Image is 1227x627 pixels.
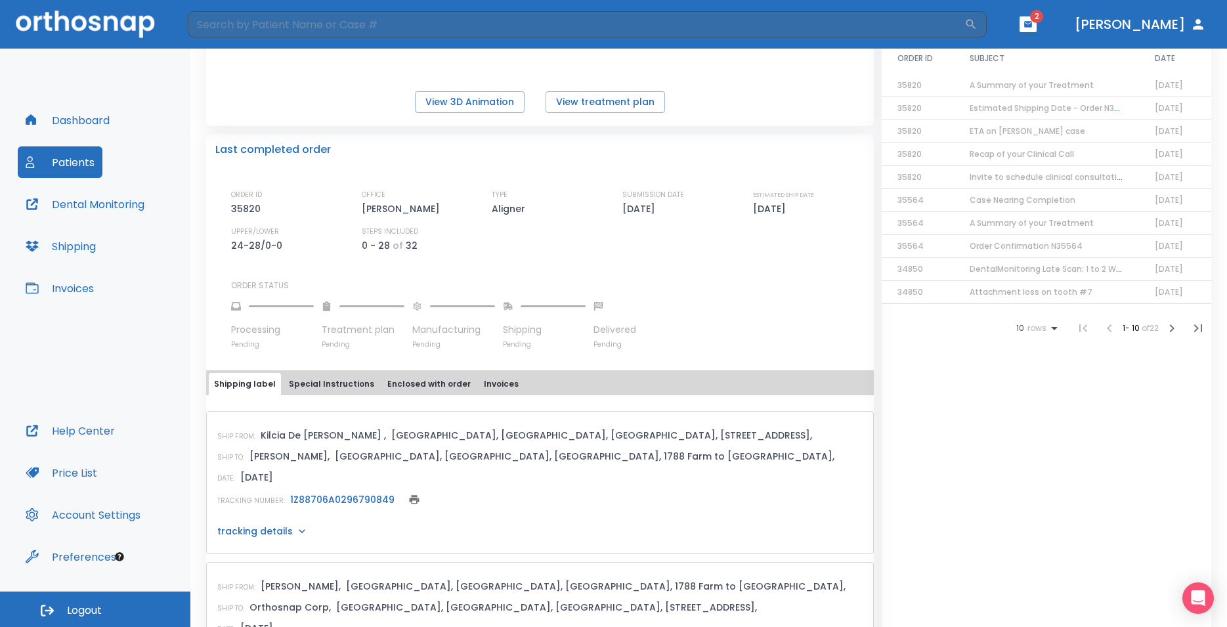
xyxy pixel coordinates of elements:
[261,578,341,594] p: [PERSON_NAME],
[1155,217,1183,228] span: [DATE]
[897,286,923,297] span: 34850
[897,53,933,64] span: ORDER ID
[479,373,524,395] button: Invoices
[970,53,1004,64] span: SUBJECT
[1142,322,1159,334] span: of 22
[897,148,922,160] span: 35820
[546,91,665,113] button: View treatment plan
[391,427,812,443] p: [GEOGRAPHIC_DATA], [GEOGRAPHIC_DATA], [GEOGRAPHIC_DATA], [STREET_ADDRESS],
[412,339,495,349] p: Pending
[231,339,314,349] p: Pending
[970,102,1134,114] span: Estimated Shipping Date - Order N35820
[897,217,924,228] span: 35564
[1155,79,1183,91] span: [DATE]
[897,102,922,114] span: 35820
[970,217,1094,228] span: A Summary of your Treatment
[593,339,636,349] p: Pending
[231,201,265,217] p: 35820
[231,226,279,238] p: UPPER/LOWER
[18,230,104,262] button: Shipping
[18,104,118,136] button: Dashboard
[240,469,273,485] p: [DATE]
[217,452,244,464] p: SHIP TO:
[215,142,331,158] p: Last completed order
[362,238,390,253] p: 0 - 28
[362,226,418,238] p: STEPS INCLUDED
[335,448,834,464] p: [GEOGRAPHIC_DATA], [GEOGRAPHIC_DATA], [GEOGRAPHIC_DATA], 1788 Farm to [GEOGRAPHIC_DATA],
[217,431,255,443] p: SHIP FROM:
[18,499,148,530] button: Account Settings
[231,189,262,201] p: ORDER ID
[412,323,495,337] p: Manufacturing
[249,448,330,464] p: [PERSON_NAME],
[897,125,922,137] span: 35820
[622,201,660,217] p: [DATE]
[217,525,293,538] p: tracking details
[897,263,923,274] span: 34850
[382,373,476,395] button: Enclosed with order
[18,188,152,220] button: Dental Monitoring
[1155,240,1183,251] span: [DATE]
[114,551,125,563] div: Tooltip anchor
[970,194,1075,205] span: Case Nearing Completion
[415,91,525,113] button: View 3D Animation
[1155,286,1183,297] span: [DATE]
[897,194,924,205] span: 35564
[970,148,1074,160] span: Recap of your Clinical Call
[322,323,404,337] p: Treatment plan
[503,339,586,349] p: Pending
[16,11,155,37] img: Orthosnap
[261,427,386,443] p: Kilcia De [PERSON_NAME] ,
[393,238,403,253] p: of
[284,373,379,395] button: Special Instructions
[209,373,871,395] div: tabs
[217,495,285,507] p: TRACKING NUMBER:
[753,189,814,201] p: ESTIMATED SHIP DATE
[18,457,105,488] button: Price List
[1155,125,1183,137] span: [DATE]
[322,339,404,349] p: Pending
[217,582,255,594] p: SHIP FROM:
[231,280,865,292] p: ORDER STATUS
[1155,53,1175,64] span: DATE
[188,11,964,37] input: Search by Patient Name or Case #
[492,201,530,217] p: Aligner
[362,201,444,217] p: [PERSON_NAME]
[209,373,281,395] button: Shipping label
[336,599,757,615] p: [GEOGRAPHIC_DATA], [GEOGRAPHIC_DATA], [GEOGRAPHIC_DATA], [STREET_ADDRESS],
[67,603,102,618] span: Logout
[18,415,123,446] a: Help Center
[753,201,790,217] p: [DATE]
[492,189,507,201] p: TYPE
[970,240,1083,251] span: Order Confirmation N35564
[970,79,1094,91] span: A Summary of your Treatment
[970,286,1092,297] span: Attachment loss on tooth #7
[897,240,924,251] span: 35564
[290,493,395,506] a: 1Z88706A0296790849
[970,171,1130,183] span: Invite to schedule clinical consultation!
[622,189,684,201] p: SUBMISSION DATE
[1016,324,1024,333] span: 10
[1182,582,1214,614] div: Open Intercom Messenger
[18,541,124,573] button: Preferences
[1155,102,1183,114] span: [DATE]
[1024,324,1046,333] span: rows
[970,125,1085,137] span: ETA on [PERSON_NAME] case
[231,323,314,337] p: Processing
[593,323,636,337] p: Delivered
[18,146,102,178] button: Patients
[1155,171,1183,183] span: [DATE]
[362,189,385,201] p: OFFICE
[231,238,287,253] p: 24-28/0-0
[1155,263,1183,274] span: [DATE]
[405,490,423,509] button: print
[503,323,586,337] p: Shipping
[18,272,102,304] button: Invoices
